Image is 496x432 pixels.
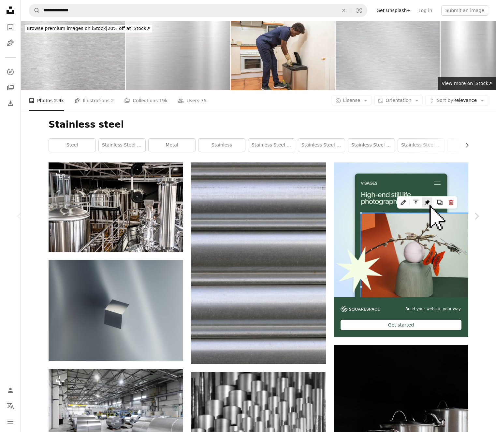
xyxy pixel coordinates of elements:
[201,97,207,104] span: 75
[4,65,17,78] a: Explore
[4,21,17,34] a: Photos
[372,5,415,16] a: Get Unsplash+
[178,90,207,111] a: Users 75
[191,162,326,364] img: gray and black car door
[334,162,468,337] a: Build your website your way.Get started
[49,204,183,210] a: Craft beer brewing equipment in privat brewery.
[231,21,335,90] img: Woman sorting garbage in kitchen
[198,139,245,152] a: stainless
[4,36,17,49] a: Illustrations
[74,90,114,111] a: Illustrations 2
[49,139,95,152] a: steel
[21,21,156,36] a: Browse premium images on iStock|20% off at iStock↗
[49,119,468,131] h1: Stainless steel
[99,139,145,152] a: stainless steel texture
[49,260,183,361] img: a square object is floating in the air
[336,21,440,90] img: Steel Texture
[27,26,150,31] span: 20% off at iStock ↗
[448,139,494,152] a: aluminium
[386,98,411,103] span: Orientation
[441,5,488,16] button: Submit an image
[437,97,477,104] span: Relevance
[4,415,17,428] button: Menu
[124,90,168,111] a: Collections 19k
[425,95,488,106] button: Sort byRelevance
[4,399,17,412] button: Language
[438,77,496,90] a: View more on iStock↗
[442,81,492,86] span: View more on iStock ↗
[437,98,453,103] span: Sort by
[405,306,461,312] span: Build your website your way.
[4,97,17,110] a: Download History
[4,384,17,397] a: Log in / Sign up
[341,306,380,312] img: file-1606177908946-d1eed1cbe4f5image
[341,320,461,330] div: Get started
[398,139,445,152] a: stainless steel kitchen
[49,308,183,314] a: a square object is floating in the air
[351,4,367,17] button: Visual search
[348,139,395,152] a: stainless steel pipe
[4,81,17,94] a: Collections
[29,4,40,17] button: Search Unsplash
[248,139,295,152] a: stainless steel background
[334,162,468,297] img: file-1723602894256-972c108553a7image
[126,21,230,90] img: metal background
[21,21,125,90] img: Brushed metal texture
[415,5,436,16] a: Log in
[457,185,496,247] a: Next
[49,162,183,252] img: Craft beer brewing equipment in privat brewery.
[159,97,168,104] span: 19k
[461,139,468,152] button: scroll list to the right
[343,98,360,103] span: License
[337,4,351,17] button: Clear
[191,260,326,266] a: gray and black car door
[27,26,107,31] span: Browse premium images on iStock |
[111,97,114,104] span: 2
[49,411,183,417] a: The interior of the metalworking shop. Modern industrial enterprise
[332,95,372,106] button: License
[298,139,345,152] a: stainless steel material
[29,4,367,17] form: Find visuals sitewide
[374,95,423,106] button: Orientation
[149,139,195,152] a: metal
